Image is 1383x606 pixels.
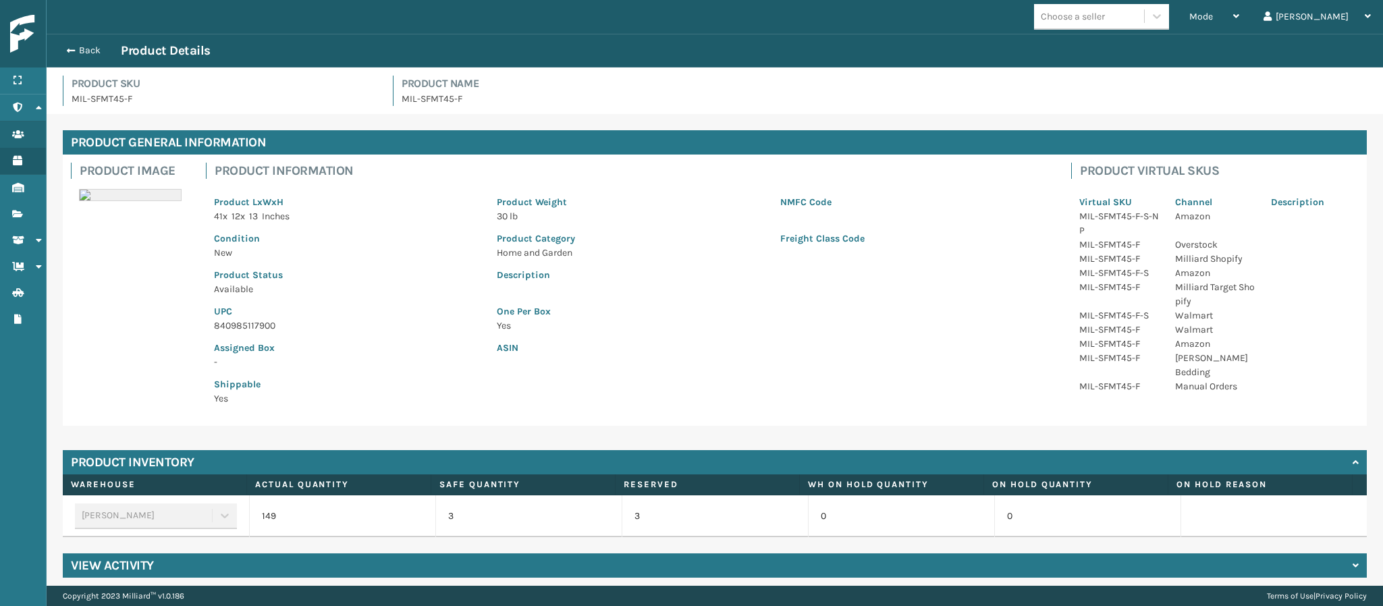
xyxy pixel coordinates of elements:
td: 0 [994,495,1181,537]
label: Reserved [624,478,791,491]
h4: Product Information [215,163,1055,179]
p: One Per Box [497,304,1047,319]
td: 3 [435,495,622,537]
h4: Product SKU [72,76,377,92]
span: 13 [249,211,258,222]
p: ASIN [497,341,1047,355]
td: 149 [249,495,435,537]
h4: Product Virtual SKUs [1080,163,1359,179]
p: UPC [214,304,481,319]
h4: Product Image [80,163,190,179]
p: Freight Class Code [780,231,1047,246]
p: Description [497,268,1047,282]
p: MIL-SFMT45-F [1079,252,1159,266]
p: Condition [214,231,481,246]
td: 0 [808,495,994,537]
div: | [1267,586,1367,606]
a: Terms of Use [1267,591,1313,601]
label: Safe Quantity [439,478,607,491]
p: Product Status [214,268,481,282]
p: MIL-SFMT45-F-S [1079,308,1159,323]
p: Amazon [1175,209,1255,223]
p: Product Weight [497,195,763,209]
p: MIL-SFMT45-F [1079,379,1159,393]
img: logo [10,15,132,53]
p: MIL-SFMT45-F [1079,238,1159,252]
img: 51104088640_40f294f443_o-scaled-700x700.jpg [79,189,182,201]
label: Actual Quantity [255,478,423,491]
p: MIL-SFMT45-F [1079,323,1159,337]
p: [PERSON_NAME] Bedding [1175,351,1255,379]
span: Inches [262,211,290,222]
p: - [214,355,481,369]
h4: View Activity [71,557,154,574]
button: Back [59,45,121,57]
p: Amazon [1175,266,1255,280]
p: Manual Orders [1175,379,1255,393]
p: Assigned Box [214,341,481,355]
p: New [214,246,481,260]
p: Overstock [1175,238,1255,252]
p: 3 [634,509,796,523]
h4: Product Name [402,76,1367,92]
p: Yes [497,319,1047,333]
p: Channel [1175,195,1255,209]
p: Copyright 2023 Milliard™ v 1.0.186 [63,586,184,606]
p: NMFC Code [780,195,1047,209]
p: Shippable [214,377,481,391]
div: Choose a seller [1041,9,1105,24]
p: Description [1271,195,1351,209]
a: Privacy Policy [1316,591,1367,601]
p: Milliard Shopify [1175,252,1255,266]
p: Walmart [1175,308,1255,323]
label: On Hold Reason [1176,478,1344,491]
span: Mode [1189,11,1213,22]
p: Walmart [1175,323,1255,337]
p: Amazon [1175,337,1255,351]
label: WH On hold quantity [808,478,975,491]
p: Yes [214,391,481,406]
p: Virtual SKU [1079,195,1159,209]
p: MIL-SFMT45-F-S [1079,266,1159,280]
h4: Product General Information [63,130,1367,155]
h4: Product Inventory [71,454,194,470]
p: 840985117900 [214,319,481,333]
label: On Hold Quantity [992,478,1160,491]
span: 12 x [232,211,245,222]
p: Product Category [497,231,763,246]
p: MIL-SFMT45-F-S-NP [1079,209,1159,238]
p: Product LxWxH [214,195,481,209]
label: Warehouse [71,478,238,491]
p: MIL-SFMT45-F [1079,351,1159,365]
h3: Product Details [121,43,211,59]
p: Home and Garden [497,246,763,260]
span: 41 x [214,211,227,222]
p: MIL-SFMT45-F [402,92,1367,106]
span: 30 lb [497,211,518,222]
p: Milliard Target Shopify [1175,280,1255,308]
p: Available [214,282,481,296]
p: MIL-SFMT45-F [1079,337,1159,351]
p: MIL-SFMT45-F [72,92,377,106]
p: MIL-SFMT45-F [1079,280,1159,294]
